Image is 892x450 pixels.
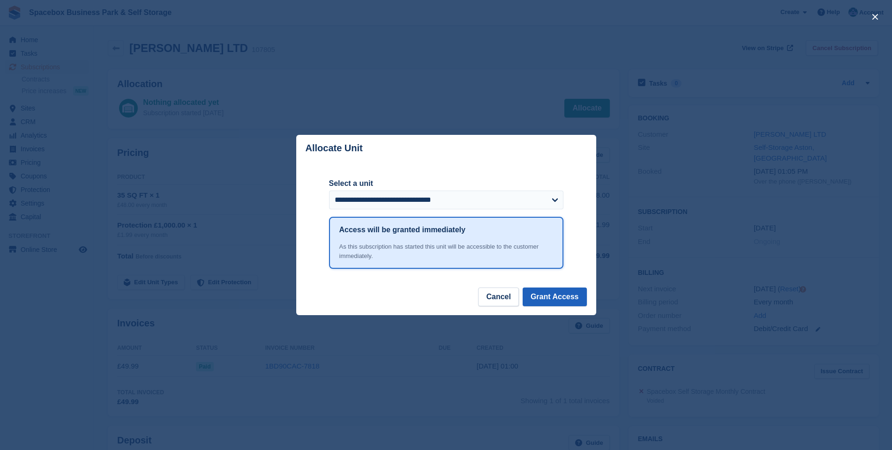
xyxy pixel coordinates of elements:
div: As this subscription has started this unit will be accessible to the customer immediately. [339,242,553,260]
h1: Access will be granted immediately [339,224,465,236]
label: Select a unit [329,178,563,189]
button: Grant Access [523,288,587,306]
button: Cancel [478,288,518,306]
button: close [868,9,883,24]
p: Allocate Unit [306,143,363,154]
